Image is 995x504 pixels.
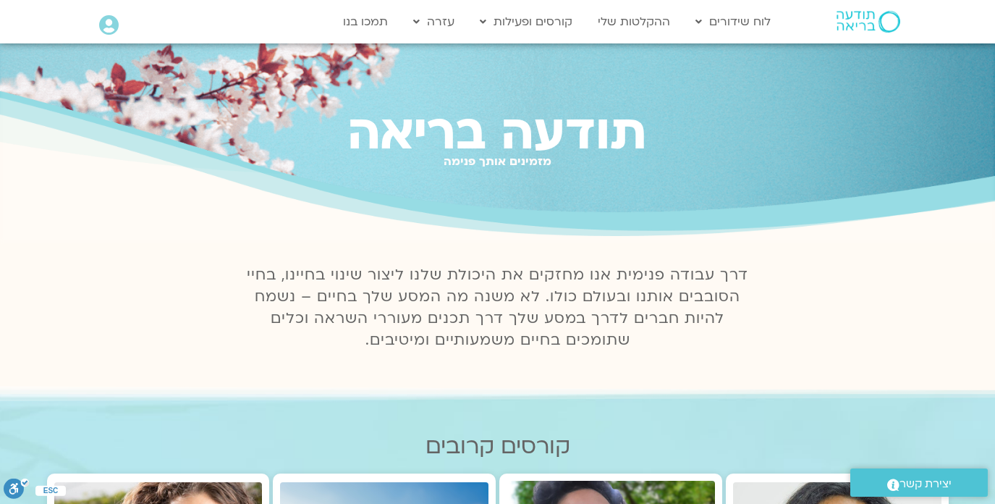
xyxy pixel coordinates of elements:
a: ההקלטות שלי [590,8,677,35]
span: יצירת קשר [899,474,952,494]
a: יצירת קשר [850,469,988,497]
a: תמכו בנו [336,8,395,35]
a: קורסים ופעילות [473,8,580,35]
a: עזרה [406,8,462,35]
p: דרך עבודה פנימית אנו מחזקים את היכולת שלנו ליצור שינוי בחיינו, בחיי הסובבים אותנו ובעולם כולו. לא... [239,264,757,351]
a: לוח שידורים [688,8,778,35]
img: תודעה בריאה [837,11,900,33]
h2: קורסים קרובים [47,434,949,459]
